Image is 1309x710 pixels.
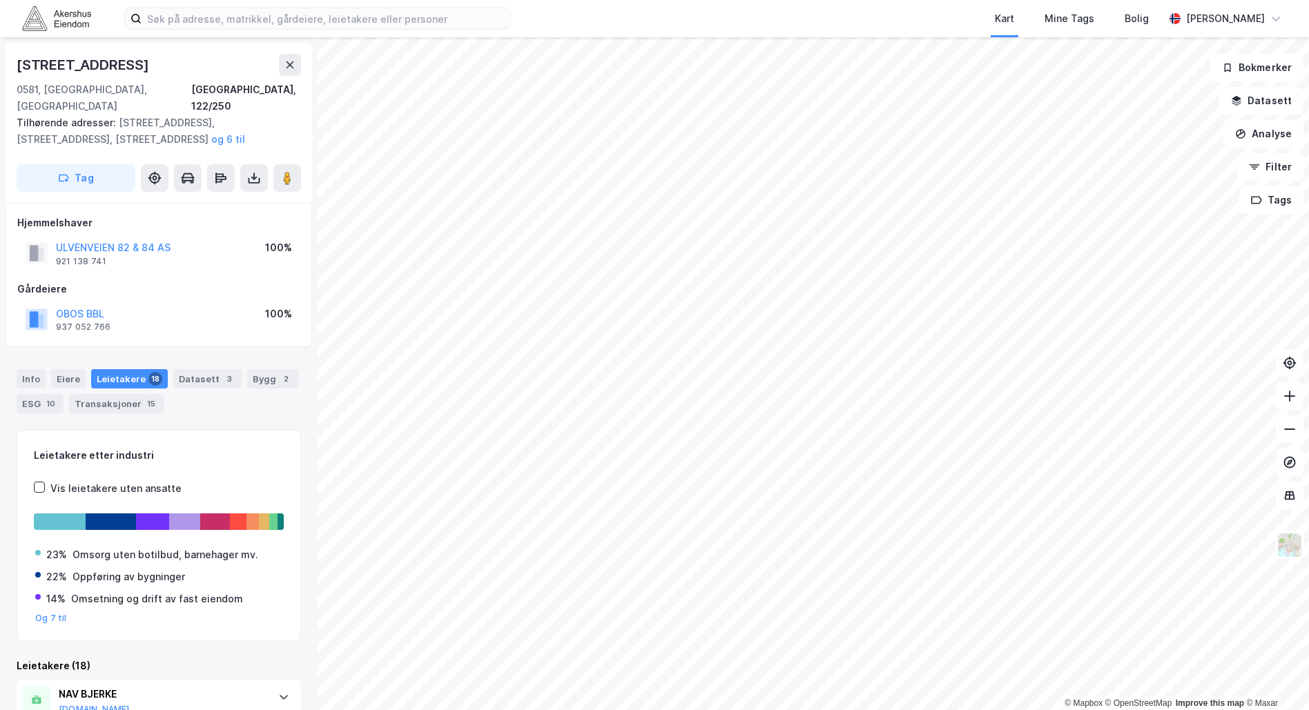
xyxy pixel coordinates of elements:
div: 18 [148,372,162,386]
div: 100% [265,306,292,322]
div: Leietakere etter industri [34,447,284,464]
div: Mine Tags [1045,10,1094,27]
div: Oppføring av bygninger [72,569,185,585]
div: 10 [43,397,58,411]
div: Info [17,369,46,388]
div: Omsetning og drift av fast eiendom [71,591,243,607]
div: 2 [279,372,293,386]
div: Bygg [247,369,298,388]
div: 0581, [GEOGRAPHIC_DATA], [GEOGRAPHIC_DATA] [17,81,191,115]
button: Analyse [1223,120,1303,148]
div: 921 138 741 [56,256,106,267]
div: Hjemmelshaver [17,215,300,231]
div: ESG [17,394,64,413]
div: Leietakere [91,369,168,388]
div: Omsorg uten botilbud, barnehager mv. [72,546,258,563]
button: Tag [17,164,135,192]
div: Datasett [173,369,242,388]
button: Bokmerker [1210,54,1303,81]
iframe: Chat Widget [1240,644,1309,710]
div: Kart [995,10,1014,27]
button: Filter [1237,153,1303,181]
div: 937 052 766 [56,322,110,333]
div: 22% [46,569,67,585]
div: [PERSON_NAME] [1186,10,1265,27]
button: Tags [1239,186,1303,214]
span: Tilhørende adresser: [17,117,119,128]
a: Improve this map [1176,698,1244,708]
div: [STREET_ADDRESS] [17,54,152,76]
div: 3 [222,372,236,386]
div: Leietakere (18) [17,658,301,674]
div: Gårdeiere [17,281,300,297]
div: Kontrollprogram for chat [1240,644,1309,710]
a: OpenStreetMap [1105,698,1172,708]
div: Eiere [51,369,86,388]
div: [STREET_ADDRESS], [STREET_ADDRESS], [STREET_ADDRESS] [17,115,290,148]
div: Bolig [1125,10,1149,27]
button: Datasett [1219,87,1303,115]
div: 100% [265,239,292,256]
div: [GEOGRAPHIC_DATA], 122/250 [191,81,301,115]
div: 14% [46,591,66,607]
div: NAV BJERKE [59,686,264,702]
div: Transaksjoner [69,394,164,413]
div: 23% [46,546,67,563]
img: akershus-eiendom-logo.9091f326c980b4bce74ccdd9f866810c.svg [22,6,91,30]
button: Og 7 til [35,613,67,624]
img: Z [1277,532,1303,558]
a: Mapbox [1065,698,1103,708]
div: 15 [144,397,158,411]
div: Vis leietakere uten ansatte [50,480,182,497]
input: Søk på adresse, matrikkel, gårdeiere, leietakere eller personer [142,8,510,29]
